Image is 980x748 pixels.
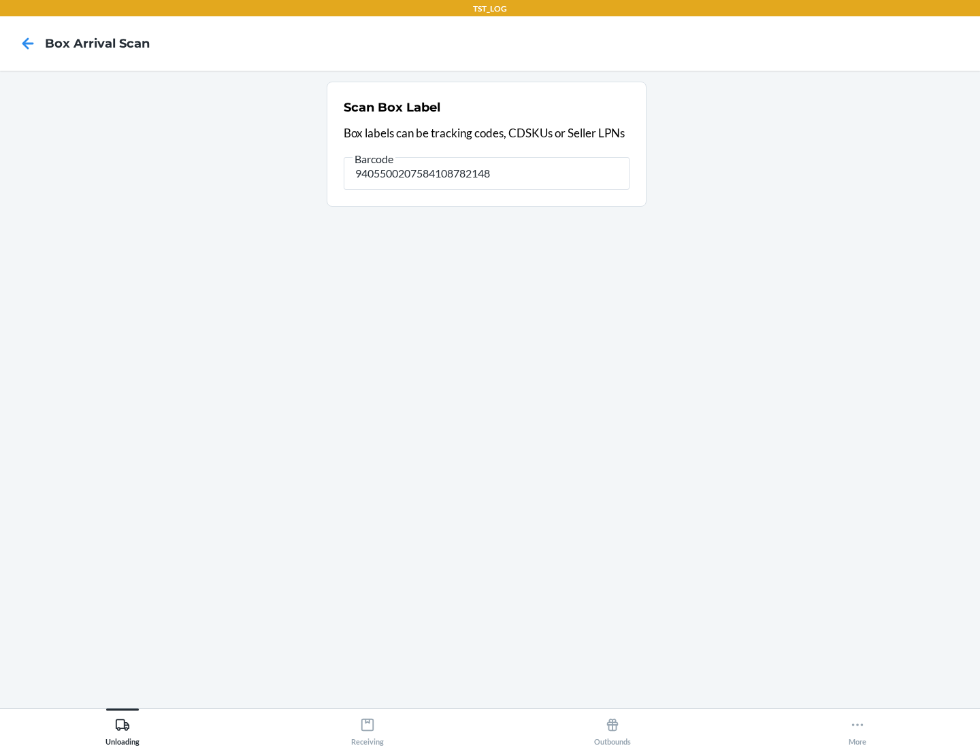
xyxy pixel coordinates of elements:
[735,709,980,746] button: More
[344,99,440,116] h2: Scan Box Label
[849,712,866,746] div: More
[594,712,631,746] div: Outbounds
[45,35,150,52] h4: Box Arrival Scan
[344,124,630,142] p: Box labels can be tracking codes, CDSKUs or Seller LPNs
[344,157,630,190] input: Barcode
[473,3,507,15] p: TST_LOG
[105,712,140,746] div: Unloading
[353,152,395,166] span: Barcode
[351,712,384,746] div: Receiving
[245,709,490,746] button: Receiving
[490,709,735,746] button: Outbounds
